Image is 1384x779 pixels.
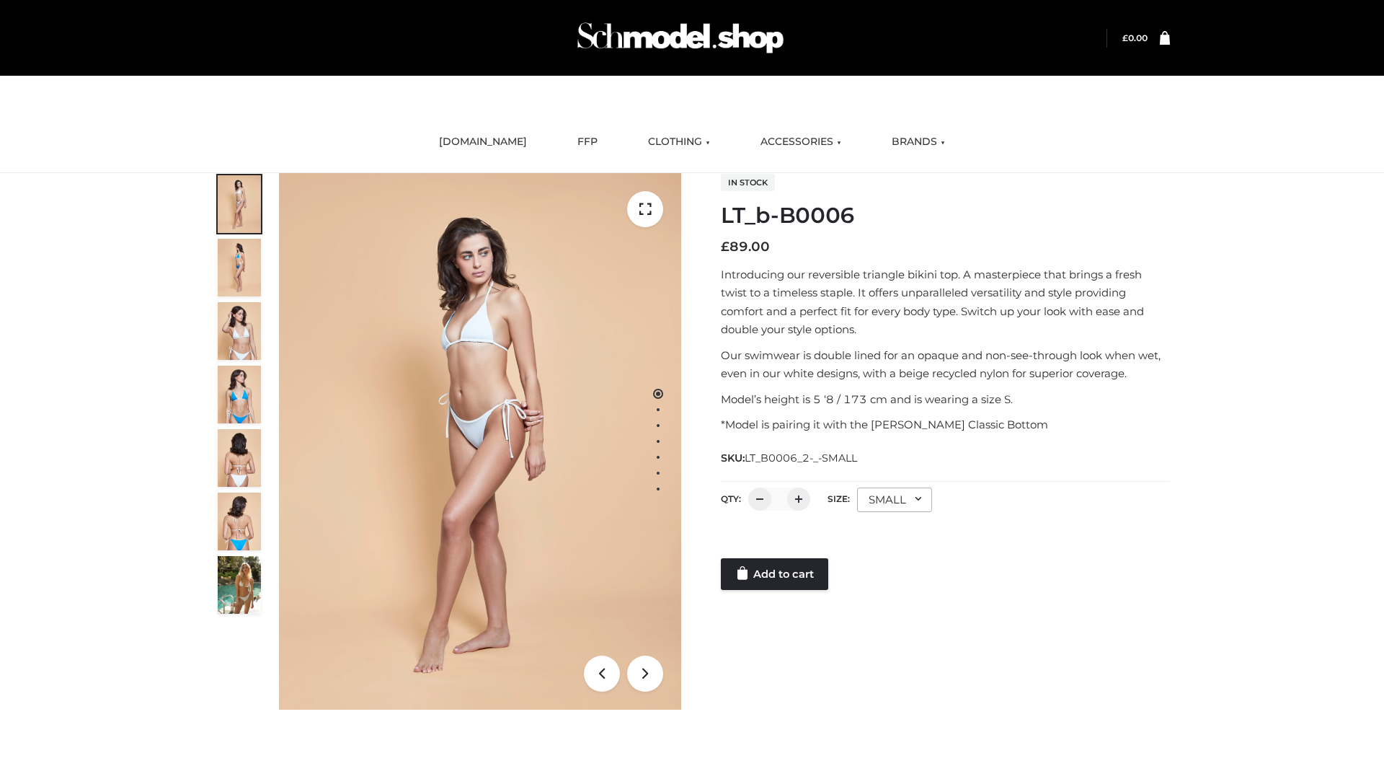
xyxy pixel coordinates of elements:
[721,265,1170,339] p: Introducing our reversible triangle bikini top. A masterpiece that brings a fresh twist to a time...
[857,488,932,512] div: SMALL
[721,415,1170,434] p: *Model is pairing it with the [PERSON_NAME] Classic Bottom
[721,493,741,504] label: QTY:
[721,239,729,255] span: £
[881,126,956,158] a: BRANDS
[218,429,261,487] img: ArielClassicBikiniTop_CloudNine_AzureSky_OW114ECO_7-scaled.jpg
[721,346,1170,383] p: Our swimwear is double lined for an opaque and non-see-through look when wet, even in our white d...
[721,174,775,191] span: In stock
[721,239,770,255] bdi: 89.00
[721,558,828,590] a: Add to cart
[1122,32,1148,43] bdi: 0.00
[218,556,261,614] img: Arieltop_CloudNine_AzureSky2.jpg
[218,302,261,360] img: ArielClassicBikiniTop_CloudNine_AzureSky_OW114ECO_3-scaled.jpg
[572,9,789,66] img: Schmodel Admin 964
[721,390,1170,409] p: Model’s height is 5 ‘8 / 173 cm and is wearing a size S.
[721,449,859,467] span: SKU:
[1122,32,1128,43] span: £
[750,126,852,158] a: ACCESSORIES
[1122,32,1148,43] a: £0.00
[218,366,261,423] img: ArielClassicBikiniTop_CloudNine_AzureSky_OW114ECO_4-scaled.jpg
[218,239,261,296] img: ArielClassicBikiniTop_CloudNine_AzureSky_OW114ECO_2-scaled.jpg
[218,175,261,233] img: ArielClassicBikiniTop_CloudNine_AzureSky_OW114ECO_1-scaled.jpg
[428,126,538,158] a: [DOMAIN_NAME]
[828,493,850,504] label: Size:
[637,126,721,158] a: CLOTHING
[218,493,261,550] img: ArielClassicBikiniTop_CloudNine_AzureSky_OW114ECO_8-scaled.jpg
[721,203,1170,229] h1: LT_b-B0006
[567,126,608,158] a: FFP
[279,173,681,710] img: ArielClassicBikiniTop_CloudNine_AzureSky_OW114ECO_1
[745,452,857,465] span: LT_B0006_2-_-SMALL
